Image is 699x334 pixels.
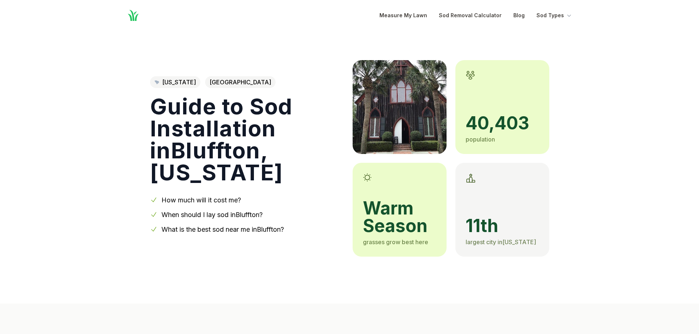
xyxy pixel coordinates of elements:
[536,11,573,20] button: Sod Types
[466,217,539,235] span: 11th
[439,11,502,20] a: Sod Removal Calculator
[154,80,159,84] img: South Carolina state outline
[513,11,525,20] a: Blog
[150,76,200,88] a: [US_STATE]
[161,196,241,204] a: How much will it cost me?
[150,95,341,183] h1: Guide to Sod Installation in Bluffton , [US_STATE]
[466,114,539,132] span: 40,403
[363,238,428,246] span: grasses grow best here
[379,11,427,20] a: Measure My Lawn
[205,76,276,88] span: [GEOGRAPHIC_DATA]
[466,136,495,143] span: population
[161,225,284,233] a: What is the best sod near me inBluffton?
[466,238,536,246] span: largest city in [US_STATE]
[363,199,436,235] span: warm season
[353,60,447,154] img: A picture of Bluffton
[161,211,263,219] a: When should I lay sod inBluffton?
